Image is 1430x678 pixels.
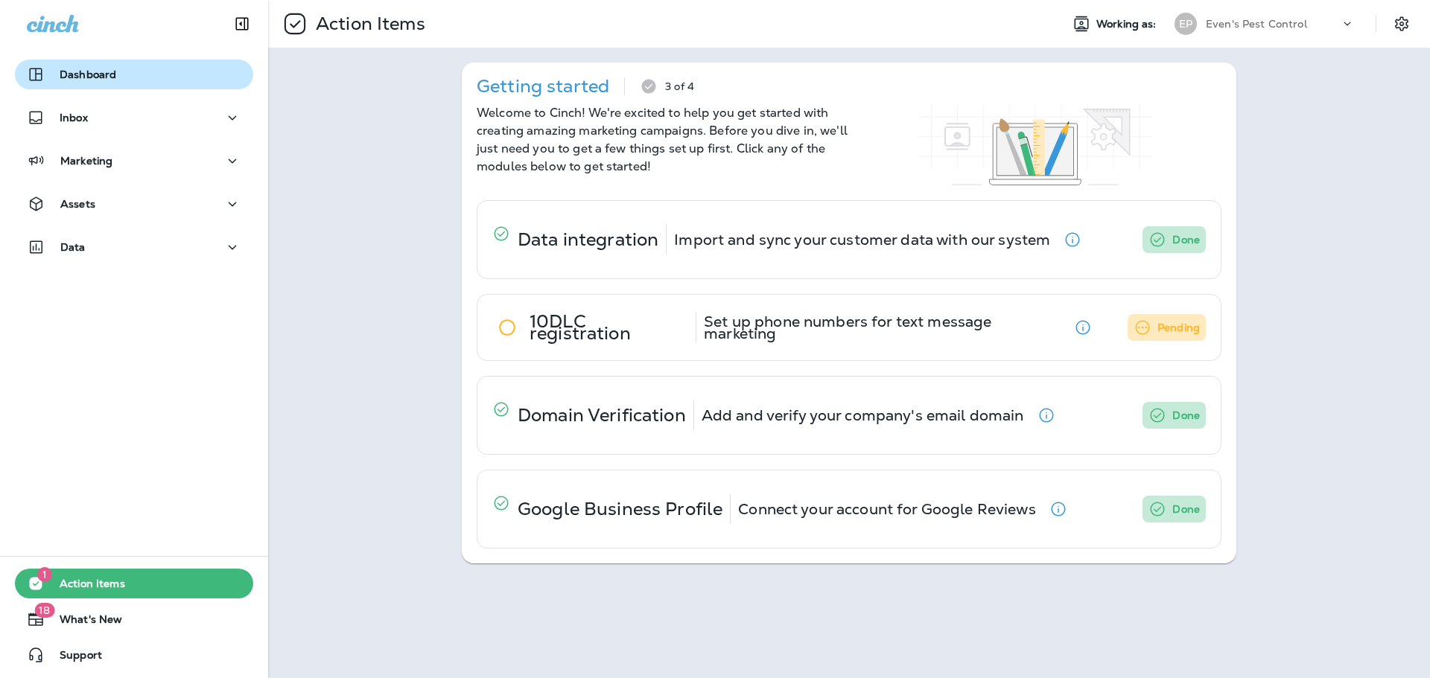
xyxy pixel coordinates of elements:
p: Done [1172,231,1200,249]
div: EP [1175,13,1197,35]
p: Marketing [60,155,112,167]
button: Inbox [15,103,253,132]
p: 10DLC registration [530,316,688,339]
p: Action Items [310,13,425,35]
p: Data [60,241,86,253]
button: 1Action Items [15,569,253,598]
button: Data [15,232,253,262]
p: Even's Pest Control [1206,18,1307,30]
span: 1 [37,567,52,582]
p: Connect your account for Google Reviews [738,503,1035,515]
span: 18 [34,603,54,618]
p: Getting started [477,80,609,92]
p: 3 of 4 [665,80,694,92]
button: Marketing [15,146,253,176]
button: Support [15,640,253,670]
p: Done [1172,406,1200,424]
button: Dashboard [15,60,253,89]
span: Support [45,649,102,667]
button: Assets [15,189,253,219]
p: Dashboard [60,68,116,80]
p: Pending [1157,319,1200,336]
p: Domain Verification [518,409,686,421]
button: Collapse Sidebar [221,9,263,39]
span: Working as: [1096,18,1160,31]
p: Welcome to Cinch! We're excited to help you get started with creating amazing marketing campaigns... [477,104,849,176]
p: Assets [60,198,95,210]
p: Import and sync your customer data with our system [674,234,1050,246]
button: 18What's New [15,604,253,634]
p: Data integration [518,234,658,246]
span: What's New [45,613,122,631]
p: Set up phone numbers for text message marketing [704,316,1061,339]
button: Settings [1388,10,1415,37]
p: Done [1172,500,1200,518]
p: Add and verify your company's email domain [702,409,1024,421]
span: Action Items [45,578,125,595]
p: Google Business Profile [518,503,722,515]
p: Inbox [60,112,88,124]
